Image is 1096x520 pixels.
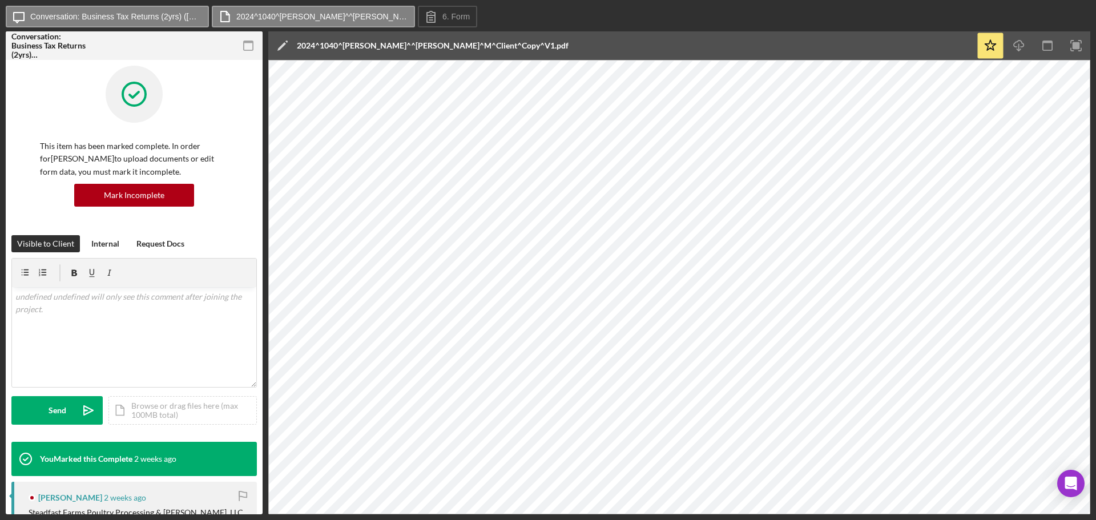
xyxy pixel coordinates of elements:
[297,41,569,50] div: 2024^1040^[PERSON_NAME]^^[PERSON_NAME]^M^Client^Copy^V1.pdf
[104,184,164,207] div: Mark Incomplete
[131,235,190,252] button: Request Docs
[11,396,103,425] button: Send
[38,493,102,502] div: [PERSON_NAME]
[236,12,408,21] label: 2024^1040^[PERSON_NAME]^^[PERSON_NAME]^M^Client^Copy^V1.pdf
[134,454,176,463] time: 2025-09-15 19:18
[74,184,194,207] button: Mark Incomplete
[40,140,228,178] p: This item has been marked complete. In order for [PERSON_NAME] to upload documents or edit form d...
[49,396,66,425] div: Send
[30,12,202,21] label: Conversation: Business Tax Returns (2yrs) ([PERSON_NAME])
[11,235,80,252] button: Visible to Client
[1057,470,1085,497] div: Open Intercom Messenger
[212,6,415,27] button: 2024^1040^[PERSON_NAME]^^[PERSON_NAME]^M^Client^Copy^V1.pdf
[86,235,125,252] button: Internal
[136,235,184,252] div: Request Docs
[442,12,470,21] label: 6. Form
[11,32,91,59] div: Conversation: Business Tax Returns (2yrs) ([PERSON_NAME])
[40,454,132,463] div: You Marked this Complete
[17,235,74,252] div: Visible to Client
[104,493,146,502] time: 2025-09-15 15:46
[91,235,119,252] div: Internal
[6,6,209,27] button: Conversation: Business Tax Returns (2yrs) ([PERSON_NAME])
[418,6,477,27] button: 6. Form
